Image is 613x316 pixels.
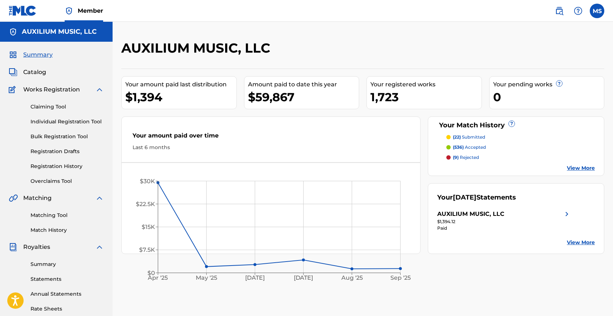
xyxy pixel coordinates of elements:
p: accepted [453,144,486,151]
a: View More [567,239,595,246]
img: Top Rightsholder [65,7,73,15]
img: expand [95,194,104,202]
span: Works Registration [23,85,80,94]
span: Summary [23,50,53,59]
a: AUXILIUM MUSIC, LLCright chevron icon$1,394.12Paid [437,210,571,231]
a: SummarySummary [9,50,53,59]
img: Works Registration [9,85,18,94]
img: search [555,7,564,15]
tspan: Apr '25 [148,275,168,282]
div: Your amount paid last distribution [125,80,236,89]
span: (536) [453,144,464,150]
div: Your Statements [437,193,516,202]
a: Public Search [552,4,567,18]
a: (22) submitted [446,134,595,140]
img: Catalog [9,68,17,77]
img: expand [95,243,104,251]
span: [DATE] [453,193,476,201]
tspan: Aug '25 [341,275,363,282]
div: $59,867 [248,89,359,105]
span: (9) [453,155,459,160]
div: 1,723 [370,89,482,105]
div: Paid [437,225,571,231]
a: Matching Tool [31,212,104,219]
tspan: $0 [147,270,155,276]
a: Individual Registration Tool [31,118,104,126]
a: Bulk Registration Tool [31,133,104,140]
tspan: $7.5K [139,247,155,254]
p: rejected [453,154,479,161]
div: AUXILIUM MUSIC, LLC [437,210,504,218]
h5: AUXILIUM MUSIC, LLC [22,28,97,36]
a: Annual Statements [31,290,104,298]
a: Claiming Tool [31,103,104,111]
img: expand [95,85,104,94]
div: Your amount paid over time [133,131,409,144]
tspan: [DATE] [245,275,265,282]
div: $1,394 [125,89,236,105]
span: Member [78,7,103,15]
a: Match History [31,226,104,234]
h2: AUXILIUM MUSIC, LLC [121,40,274,56]
img: Royalties [9,243,17,251]
div: Amount paid to date this year [248,80,359,89]
span: Catalog [23,68,46,77]
tspan: May '25 [196,275,217,282]
img: Summary [9,50,17,59]
div: Your Match History [437,120,595,130]
img: help [574,7,582,15]
div: User Menu [590,4,604,18]
iframe: Chat Widget [577,281,613,316]
tspan: [DATE] [294,275,313,282]
a: Summary [31,260,104,268]
img: Accounts [9,28,17,36]
tspan: $22.5K [136,201,155,208]
img: MLC Logo [9,5,37,16]
a: Overclaims Tool [31,177,104,185]
div: Your pending works [493,80,604,89]
img: Matching [9,194,18,202]
a: (536) accepted [446,144,595,151]
span: Matching [23,194,52,202]
span: Royalties [23,243,50,251]
a: Rate Sheets [31,305,104,313]
a: View More [567,164,595,172]
img: right chevron icon [563,210,571,218]
div: 0 [493,89,604,105]
div: Your registered works [370,80,482,89]
a: CatalogCatalog [9,68,46,77]
a: Statements [31,275,104,283]
tspan: $15K [142,223,155,230]
a: (9) rejected [446,154,595,161]
tspan: $30K [140,178,155,185]
a: Registration History [31,163,104,170]
a: Registration Drafts [31,148,104,155]
div: $1,394.12 [437,218,571,225]
div: Last 6 months [133,144,409,151]
iframe: Resource Center [593,204,613,264]
span: ? [509,121,515,127]
div: Help [571,4,585,18]
p: submitted [453,134,485,140]
tspan: Sep '25 [390,275,411,282]
span: ? [556,81,562,86]
span: (22) [453,134,461,140]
